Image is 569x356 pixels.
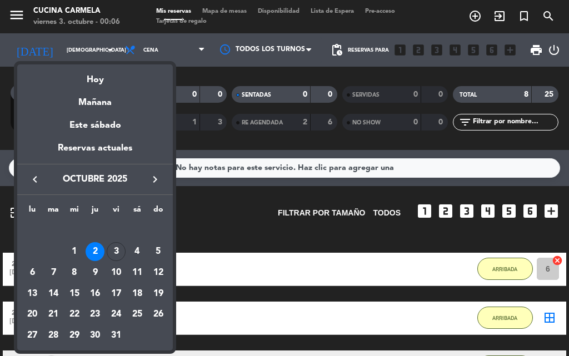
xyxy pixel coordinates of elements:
td: 22 de octubre de 2025 [64,304,85,325]
button: keyboard_arrow_left [25,172,45,187]
button: keyboard_arrow_right [145,172,165,187]
div: 17 [107,284,126,303]
div: 23 [86,305,104,324]
div: 2 [86,242,104,261]
th: lunes [22,203,43,220]
td: 16 de octubre de 2025 [85,283,106,304]
div: 21 [44,305,63,324]
div: Hoy [17,64,173,87]
th: domingo [148,203,169,220]
div: 3 [107,242,126,261]
td: 20 de octubre de 2025 [22,304,43,325]
div: 11 [128,263,147,282]
td: OCT. [22,220,168,242]
td: 24 de octubre de 2025 [106,304,127,325]
td: 3 de octubre de 2025 [106,242,127,263]
td: 8 de octubre de 2025 [64,262,85,283]
td: 4 de octubre de 2025 [127,242,148,263]
td: 31 de octubre de 2025 [106,325,127,346]
div: 14 [44,284,63,303]
div: Mañana [17,87,173,110]
div: 22 [65,305,84,324]
td: 11 de octubre de 2025 [127,262,148,283]
td: 21 de octubre de 2025 [43,304,64,325]
td: 10 de octubre de 2025 [106,262,127,283]
div: 6 [23,263,42,282]
div: 10 [107,263,126,282]
th: viernes [106,203,127,220]
th: martes [43,203,64,220]
td: 15 de octubre de 2025 [64,283,85,304]
td: 18 de octubre de 2025 [127,283,148,304]
th: sábado [127,203,148,220]
div: 8 [65,263,84,282]
i: keyboard_arrow_left [28,173,42,186]
div: 19 [149,284,168,303]
td: 26 de octubre de 2025 [148,304,169,325]
div: 29 [65,326,84,345]
div: Reservas actuales [17,141,173,164]
div: 4 [128,242,147,261]
td: 7 de octubre de 2025 [43,262,64,283]
th: miércoles [64,203,85,220]
div: 1 [65,242,84,261]
td: 13 de octubre de 2025 [22,283,43,304]
td: 5 de octubre de 2025 [148,242,169,263]
td: 30 de octubre de 2025 [85,325,106,346]
div: 12 [149,263,168,282]
div: 25 [128,305,147,324]
div: 18 [128,284,147,303]
td: 14 de octubre de 2025 [43,283,64,304]
div: 16 [86,284,104,303]
td: 29 de octubre de 2025 [64,325,85,346]
td: 2 de octubre de 2025 [85,242,106,263]
div: 7 [44,263,63,282]
div: 13 [23,284,42,303]
td: 6 de octubre de 2025 [22,262,43,283]
div: 30 [86,326,104,345]
div: 9 [86,263,104,282]
td: 1 de octubre de 2025 [64,242,85,263]
div: 26 [149,305,168,324]
div: 5 [149,242,168,261]
td: 27 de octubre de 2025 [22,325,43,346]
div: 27 [23,326,42,345]
div: 15 [65,284,84,303]
div: Este sábado [17,110,173,141]
i: keyboard_arrow_right [148,173,162,186]
td: 17 de octubre de 2025 [106,283,127,304]
th: jueves [85,203,106,220]
div: 20 [23,305,42,324]
span: octubre 2025 [45,172,145,187]
td: 9 de octubre de 2025 [85,262,106,283]
td: 28 de octubre de 2025 [43,325,64,346]
div: 31 [107,326,126,345]
td: 25 de octubre de 2025 [127,304,148,325]
td: 19 de octubre de 2025 [148,283,169,304]
div: 28 [44,326,63,345]
td: 23 de octubre de 2025 [85,304,106,325]
div: 24 [107,305,126,324]
td: 12 de octubre de 2025 [148,262,169,283]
